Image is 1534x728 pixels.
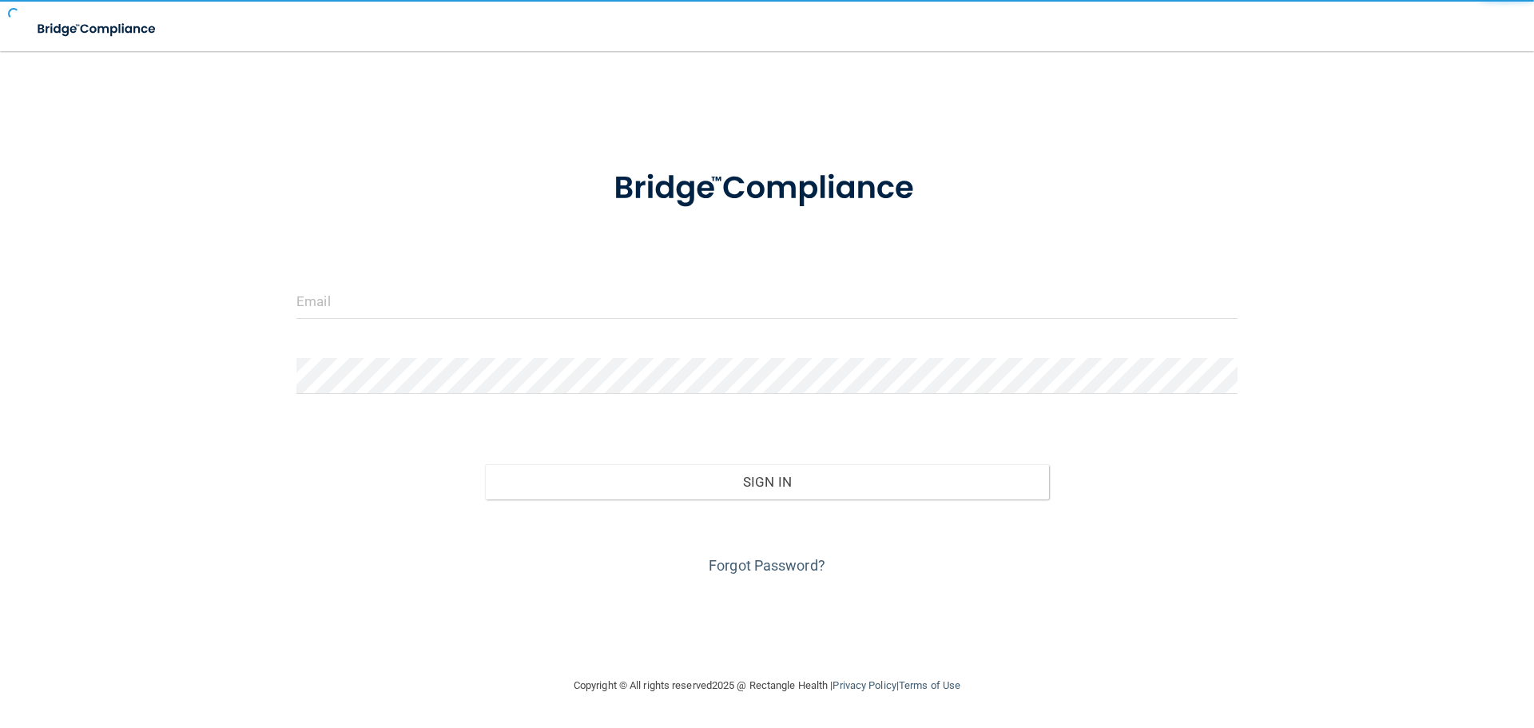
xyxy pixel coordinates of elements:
a: Forgot Password? [709,557,825,574]
a: Privacy Policy [833,679,896,691]
a: Terms of Use [899,679,960,691]
img: bridge_compliance_login_screen.278c3ca4.svg [581,147,953,230]
input: Email [296,283,1238,319]
img: bridge_compliance_login_screen.278c3ca4.svg [24,13,171,46]
div: Copyright © All rights reserved 2025 @ Rectangle Health | | [475,660,1059,711]
button: Sign In [485,464,1050,499]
